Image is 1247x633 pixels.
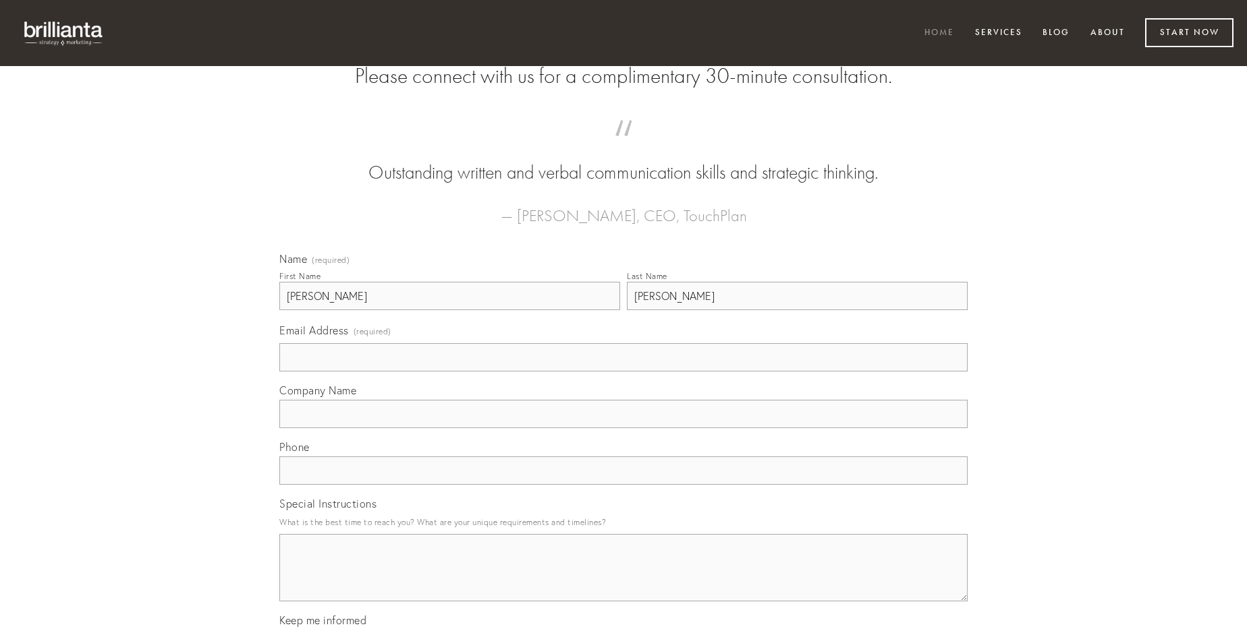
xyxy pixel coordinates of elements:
[13,13,115,53] img: brillianta - research, strategy, marketing
[279,497,377,510] span: Special Instructions
[301,186,946,229] figcaption: — [PERSON_NAME], CEO, TouchPlan
[916,22,963,44] a: Home
[279,252,307,266] span: Name
[279,513,968,531] p: What is the best time to reach you? What are your unique requirements and timelines?
[301,133,946,160] span: “
[1145,18,1234,47] a: Start Now
[627,271,667,281] div: Last Name
[1034,22,1078,44] a: Blog
[279,440,310,454] span: Phone
[279,613,366,627] span: Keep me informed
[279,63,968,89] h2: Please connect with us for a complimentary 30-minute consultation.
[279,271,321,281] div: First Name
[312,256,350,264] span: (required)
[1082,22,1134,44] a: About
[966,22,1031,44] a: Services
[279,324,349,337] span: Email Address
[301,133,946,186] blockquote: Outstanding written and verbal communication skills and strategic thinking.
[354,322,391,340] span: (required)
[279,384,356,397] span: Company Name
